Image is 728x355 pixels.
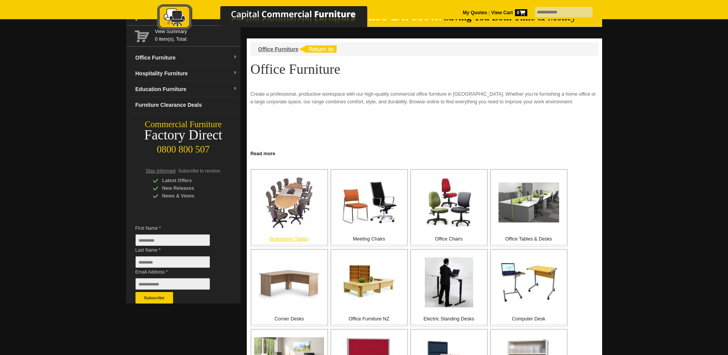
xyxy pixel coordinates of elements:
img: Capital Commercial Furniture Logo [136,4,404,32]
p: Meeting Chairs [331,235,407,243]
img: Electric Standing Desks [425,257,473,307]
button: Subscribe [135,292,173,304]
img: Meeting Chairs [341,181,397,224]
a: Click to read more [247,148,602,158]
p: Corner Desks [251,315,327,323]
a: Electric Standing Desks Electric Standing Desks [410,249,488,327]
a: Computer Desk Computer Desk [490,249,568,327]
p: Electric Standing Desks [411,315,487,323]
a: Furniture Clearance Deals [132,97,241,113]
span: Stay Informed [146,168,176,174]
a: Office Chairs Office Chairs [410,169,488,247]
h1: Office Furniture [251,62,598,76]
div: Factory Direct [126,130,241,141]
a: Meeting Chairs Meeting Chairs [330,169,408,247]
img: Computer Desk [500,262,558,304]
img: return to [299,45,337,53]
a: Office Furniture NZ Office Furniture NZ [330,249,408,327]
a: Office Furniture [258,46,299,52]
img: Office Tables & Desks [499,182,559,222]
div: News & Views [153,192,226,200]
input: Email Address * [135,278,210,290]
span: Email Address * [135,268,221,276]
img: dropdown [233,71,238,75]
div: New Releases [153,184,226,192]
img: Office Furniture NZ [342,260,396,305]
img: dropdown [233,86,238,91]
p: Office Furniture NZ [331,315,407,323]
p: Computer Desk [491,315,567,323]
a: Office Tables & Desks Office Tables & Desks [490,169,568,247]
p: Office Tables & Desks [491,235,567,243]
a: Office Furnituredropdown [132,50,241,66]
input: Last Name * [135,256,210,268]
a: Education Furnituredropdown [132,81,241,97]
strong: View Cart [491,10,527,15]
span: 0 [515,9,527,16]
div: Commercial Furniture [126,119,241,130]
img: Office Chairs [424,178,474,227]
span: Last Name * [135,246,221,254]
a: Corner Desks Corner Desks [251,249,328,327]
span: Subscribe to receive: [178,168,221,174]
a: Hospitality Furnituredropdown [132,66,241,81]
input: First Name * [135,234,210,246]
div: Latest Offers [153,177,226,184]
img: Boardroom Tables [266,177,313,228]
div: 0800 800 507 [126,140,241,155]
a: My Quotes [463,10,487,15]
a: View Cart0 [490,10,527,15]
a: Boardroom Tables Boardroom Tables [251,169,328,247]
img: dropdown [233,55,238,60]
p: Boardroom Tables [251,235,327,243]
img: Corner Desks [259,263,320,302]
p: Create a professional, productive workspace with our high-quality commercial office furniture in ... [251,90,598,106]
a: Capital Commercial Furniture Logo [136,4,404,34]
p: Office Chairs [411,235,487,243]
span: First Name * [135,224,221,232]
